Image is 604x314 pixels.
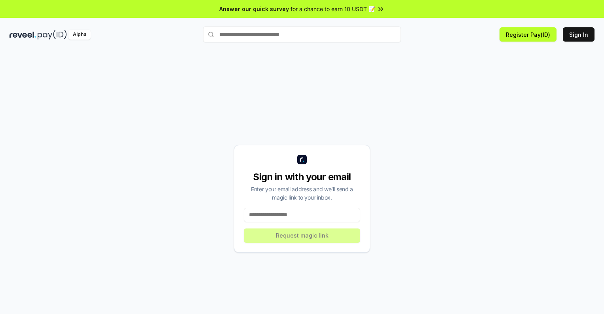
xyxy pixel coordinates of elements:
div: Alpha [68,30,91,40]
img: logo_small [297,155,307,164]
img: pay_id [38,30,67,40]
button: Sign In [563,27,595,42]
img: reveel_dark [9,30,36,40]
div: Sign in with your email [244,171,360,183]
button: Register Pay(ID) [500,27,557,42]
div: Enter your email address and we’ll send a magic link to your inbox. [244,185,360,202]
span: Answer our quick survey [219,5,289,13]
span: for a chance to earn 10 USDT 📝 [291,5,375,13]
